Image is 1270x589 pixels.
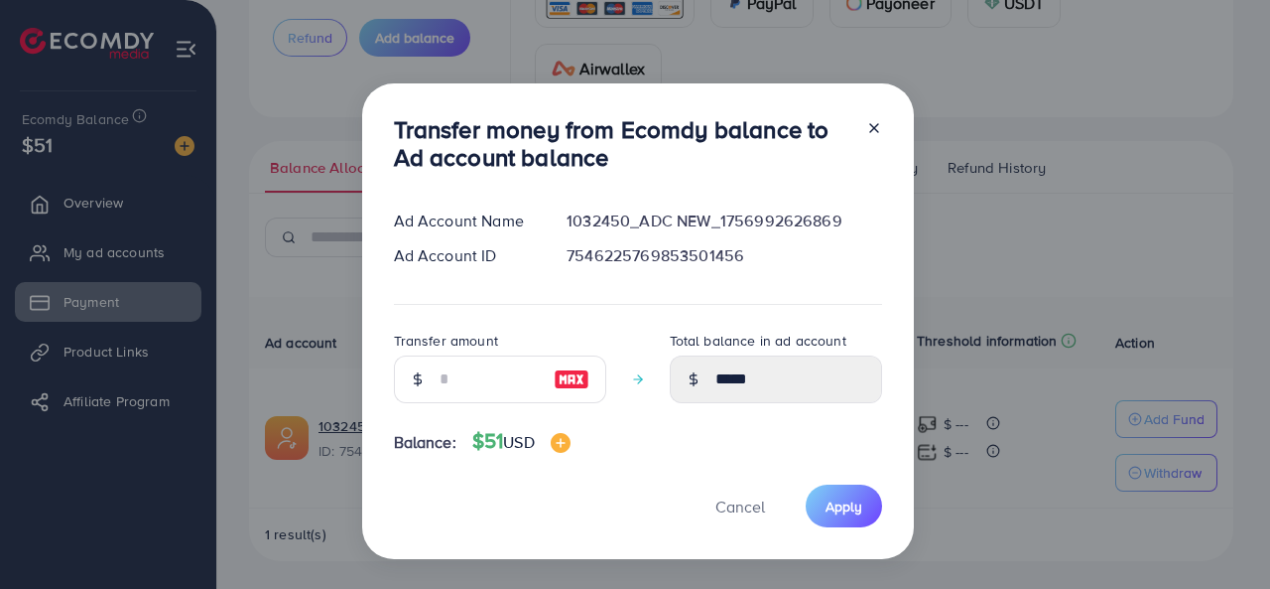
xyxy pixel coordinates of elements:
button: Cancel [691,485,790,527]
img: image [554,368,589,391]
span: Balance: [394,431,456,454]
div: Ad Account Name [378,210,552,232]
span: Apply [825,497,862,516]
div: 1032450_ADC NEW_1756992626869 [551,210,897,232]
img: image [551,433,571,453]
h3: Transfer money from Ecomdy balance to Ad account balance [394,115,850,173]
span: USD [503,431,534,453]
span: Cancel [715,496,765,517]
div: 7546225769853501456 [551,244,897,267]
div: Ad Account ID [378,244,552,267]
button: Apply [806,485,882,527]
h4: $51 [472,429,571,454]
label: Transfer amount [394,331,498,351]
iframe: Chat [1186,500,1255,574]
label: Total balance in ad account [670,331,846,351]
